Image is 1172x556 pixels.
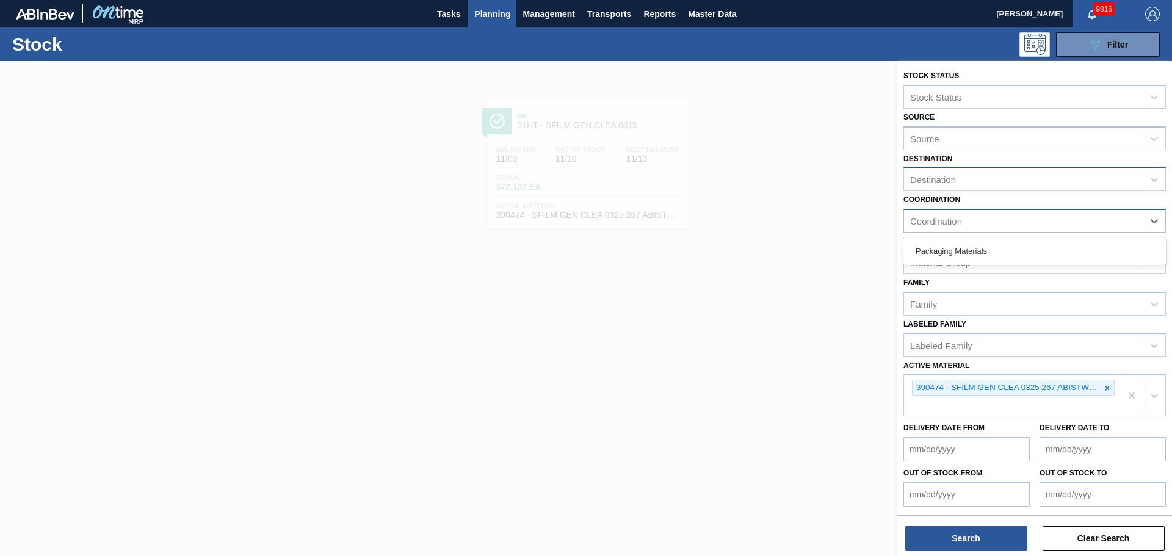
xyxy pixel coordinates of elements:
[903,113,935,121] label: Source
[903,361,969,370] label: Active Material
[1019,32,1050,57] div: Programming: no user selected
[903,320,966,328] label: Labeled Family
[1145,7,1160,21] img: Logout
[688,7,736,21] span: Master Data
[910,340,972,350] div: Labeled Family
[1093,2,1115,16] span: 9816
[903,154,952,163] label: Destination
[1040,469,1107,477] label: Out of Stock to
[910,92,961,102] div: Stock Status
[903,240,1166,262] div: Packaging Materials
[903,71,959,80] label: Stock Status
[1040,482,1166,507] input: mm/dd/yyyy
[903,195,960,204] label: Coordination
[435,7,462,21] span: Tasks
[474,7,510,21] span: Planning
[1056,32,1160,57] button: Filter
[910,133,939,143] div: Source
[913,380,1101,395] div: 390474 - SFILM GEN CLEA 0325 267 ABISTW 03/05/202
[903,424,985,432] label: Delivery Date from
[12,37,195,51] h1: Stock
[910,298,937,309] div: Family
[903,237,969,245] label: Material Group
[910,216,962,226] div: Coordination
[1040,437,1166,461] input: mm/dd/yyyy
[643,7,676,21] span: Reports
[1040,424,1109,432] label: Delivery Date to
[587,7,631,21] span: Transports
[903,437,1030,461] input: mm/dd/yyyy
[903,469,982,477] label: Out of Stock from
[1073,5,1112,23] button: Notifications
[16,9,74,20] img: TNhmsLtSVTkK8tSr43FrP2fwEKptu5GPRR3wAAAABJRU5ErkJggg==
[523,7,575,21] span: Management
[910,175,956,185] div: Destination
[1107,40,1128,49] span: Filter
[903,482,1030,507] input: mm/dd/yyyy
[903,278,930,287] label: Family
